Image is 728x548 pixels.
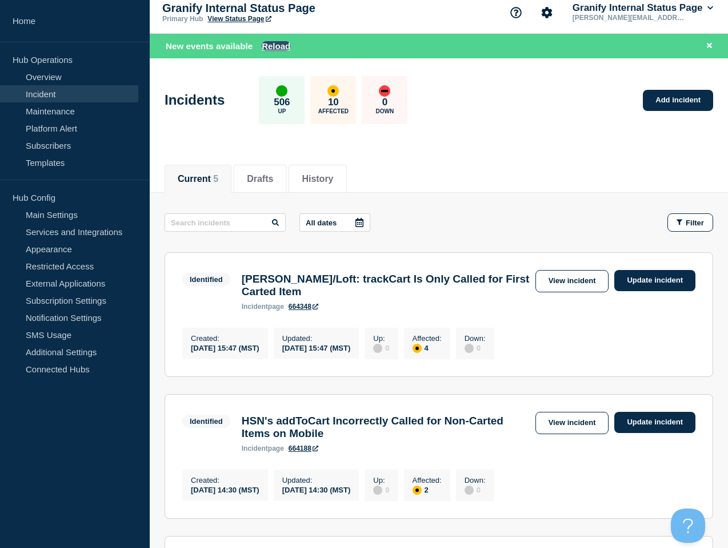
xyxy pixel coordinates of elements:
[643,90,713,111] a: Add incident
[376,108,394,114] p: Down
[373,486,382,495] div: disabled
[262,41,290,51] button: Reload
[570,2,715,14] button: Granify Internal Status Page
[207,15,271,23] a: View Status Page
[178,174,218,184] button: Current 5
[413,344,422,353] div: affected
[373,334,389,343] p: Up :
[282,485,351,494] div: [DATE] 14:30 (MST)
[535,270,609,292] a: View incident
[413,486,422,495] div: affected
[282,476,351,485] p: Updated :
[382,97,387,108] p: 0
[289,303,318,311] a: 664348
[182,273,230,286] span: Identified
[242,444,268,452] span: incident
[182,415,230,428] span: Identified
[274,97,290,108] p: 506
[282,343,351,352] div: [DATE] 15:47 (MST)
[242,303,268,311] span: incident
[289,444,318,452] a: 664188
[242,415,530,440] h3: HSN's addToCart Incorrectly Called for Non-Carted Items on Mobile
[667,213,713,232] button: Filter
[373,343,389,353] div: 0
[413,334,442,343] p: Affected :
[162,2,391,15] p: Granify Internal Status Page
[614,412,695,433] a: Update incident
[465,476,486,485] p: Down :
[242,273,530,298] h3: [PERSON_NAME]/Loft: trackCart Is Only Called for First Carted Item
[614,270,695,291] a: Update incident
[379,85,390,97] div: down
[373,476,389,485] p: Up :
[299,213,370,232] button: All dates
[413,485,442,495] div: 2
[465,486,474,495] div: disabled
[465,485,486,495] div: 0
[191,334,259,343] p: Created :
[373,344,382,353] div: disabled
[191,476,259,485] p: Created :
[276,85,287,97] div: up
[413,343,442,353] div: 4
[165,213,286,232] input: Search incidents
[166,41,253,51] span: New events available
[242,303,284,311] p: page
[373,485,389,495] div: 0
[671,509,705,543] iframe: Help Scout Beacon - Open
[535,1,559,25] button: Account settings
[504,1,528,25] button: Support
[165,92,225,108] h1: Incidents
[328,97,339,108] p: 10
[213,174,218,184] span: 5
[570,14,689,22] p: [PERSON_NAME][EMAIL_ADDRESS][PERSON_NAME][DOMAIN_NAME]
[191,343,259,352] div: [DATE] 15:47 (MST)
[535,412,609,434] a: View incident
[327,85,339,97] div: affected
[465,343,486,353] div: 0
[686,219,704,227] span: Filter
[318,108,349,114] p: Affected
[306,219,337,227] p: All dates
[162,15,203,23] p: Primary Hub
[465,334,486,343] p: Down :
[247,174,273,184] button: Drafts
[465,344,474,353] div: disabled
[282,334,351,343] p: Updated :
[191,485,259,494] div: [DATE] 14:30 (MST)
[302,174,333,184] button: History
[242,444,284,452] p: page
[278,108,286,114] p: Up
[413,476,442,485] p: Affected :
